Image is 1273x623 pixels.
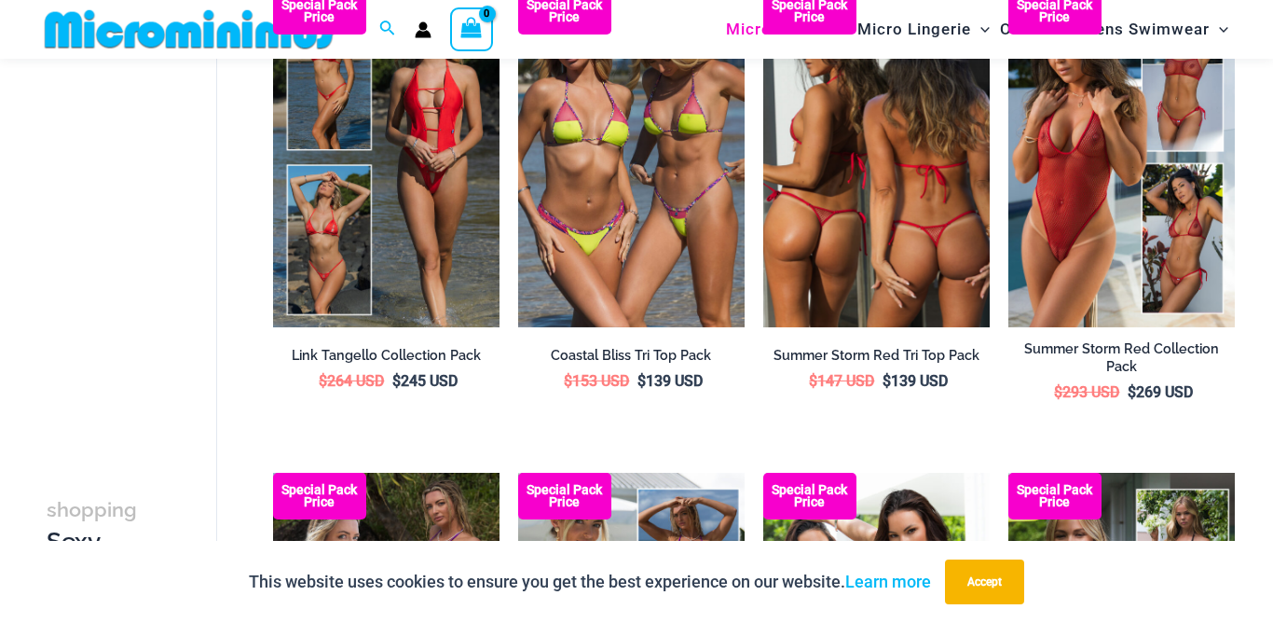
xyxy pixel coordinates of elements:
[47,62,214,436] iframe: TrustedSite Certified
[1128,383,1136,401] span: $
[637,372,646,390] span: $
[857,6,971,53] span: Micro Lingerie
[845,572,931,591] a: Learn more
[721,6,853,53] a: Micro BikinisMenu ToggleMenu Toggle
[971,6,990,53] span: Menu Toggle
[763,347,990,371] a: Summer Storm Red Tri Top Pack
[392,372,401,390] span: $
[518,484,611,508] b: Special Pack Price
[1076,6,1233,53] a: Mens SwimwearMenu ToggleMenu Toggle
[726,6,829,53] span: Micro Bikinis
[763,484,856,508] b: Special Pack Price
[1000,6,1053,53] span: Outers
[1081,6,1210,53] span: Mens Swimwear
[47,498,137,521] span: shopping
[809,372,817,390] span: $
[1128,383,1193,401] bdi: 269 USD
[379,18,396,41] a: Search icon link
[273,347,500,371] a: Link Tangello Collection Pack
[415,21,431,38] a: Account icon link
[273,484,366,508] b: Special Pack Price
[637,372,703,390] bdi: 139 USD
[37,8,344,50] img: MM SHOP LOGO FLAT
[1008,340,1235,375] h2: Summer Storm Red Collection Pack
[1008,340,1235,382] a: Summer Storm Red Collection Pack
[883,372,948,390] bdi: 139 USD
[392,372,458,390] bdi: 245 USD
[853,6,994,53] a: Micro LingerieMenu ToggleMenu Toggle
[319,372,327,390] span: $
[945,560,1024,604] button: Accept
[1008,484,1102,508] b: Special Pack Price
[249,568,931,596] p: This website uses cookies to ensure you get the best experience on our website.
[47,493,151,620] h3: Sexy Bikini Sets
[564,372,629,390] bdi: 153 USD
[518,347,745,365] h2: Coastal Bliss Tri Top Pack
[564,372,572,390] span: $
[319,372,384,390] bdi: 264 USD
[1210,6,1228,53] span: Menu Toggle
[809,372,874,390] bdi: 147 USD
[1054,383,1119,401] bdi: 293 USD
[273,347,500,365] h2: Link Tangello Collection Pack
[763,347,990,365] h2: Summer Storm Red Tri Top Pack
[450,7,493,50] a: View Shopping Cart, empty
[719,3,1236,56] nav: Site Navigation
[1054,383,1062,401] span: $
[995,6,1076,53] a: OutersMenu ToggleMenu Toggle
[883,372,891,390] span: $
[518,347,745,371] a: Coastal Bliss Tri Top Pack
